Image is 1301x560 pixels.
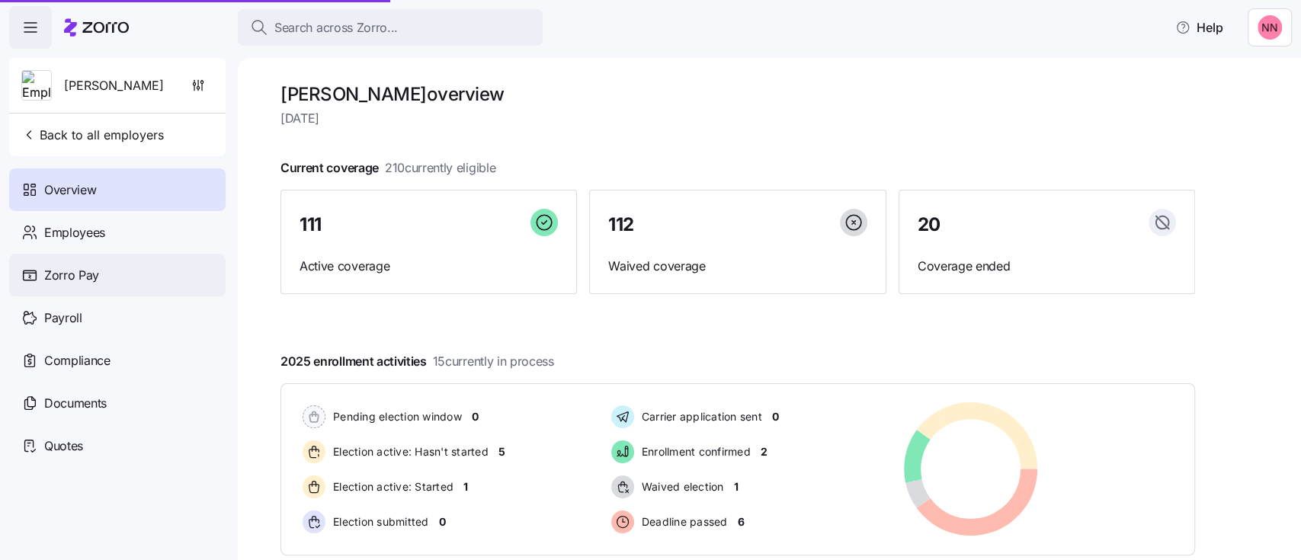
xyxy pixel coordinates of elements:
[300,216,322,234] span: 111
[737,514,744,530] span: 6
[385,158,495,178] span: 210 currently eligible
[15,120,170,150] button: Back to all employers
[918,216,941,234] span: 20
[637,409,762,424] span: Carrier application sent
[637,514,728,530] span: Deadline passed
[433,352,554,371] span: 15 currently in process
[280,352,554,371] span: 2025 enrollment activities
[44,309,82,328] span: Payroll
[9,168,226,211] a: Overview
[463,479,468,494] span: 1
[328,479,453,494] span: Election active: Started
[44,266,99,285] span: Zorro Pay
[328,409,462,424] span: Pending election window
[1258,15,1282,40] img: 37cb906d10cb440dd1cb011682786431
[918,257,1176,276] span: Coverage ended
[44,351,111,370] span: Compliance
[280,82,1195,106] h1: [PERSON_NAME] overview
[328,514,429,530] span: Election submitted
[238,9,543,46] button: Search across Zorro...
[64,76,164,95] span: [PERSON_NAME]
[328,444,489,459] span: Election active: Hasn't started
[9,424,226,467] a: Quotes
[1163,12,1235,43] button: Help
[637,444,751,459] span: Enrollment confirmed
[498,444,505,459] span: 5
[300,257,558,276] span: Active coverage
[761,444,767,459] span: 2
[9,296,226,339] a: Payroll
[44,223,105,242] span: Employees
[274,18,398,37] span: Search across Zorro...
[439,514,446,530] span: 0
[472,409,479,424] span: 0
[44,394,107,413] span: Documents
[772,409,779,424] span: 0
[22,71,51,101] img: Employer logo
[9,211,226,254] a: Employees
[637,479,724,494] span: Waived election
[608,216,634,234] span: 112
[280,109,1195,128] span: [DATE]
[733,479,738,494] span: 1
[21,126,164,144] span: Back to all employers
[44,181,96,200] span: Overview
[9,254,226,296] a: Zorro Pay
[9,339,226,382] a: Compliance
[44,437,83,456] span: Quotes
[9,382,226,424] a: Documents
[1175,18,1223,37] span: Help
[280,158,495,178] span: Current coverage
[608,257,867,276] span: Waived coverage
